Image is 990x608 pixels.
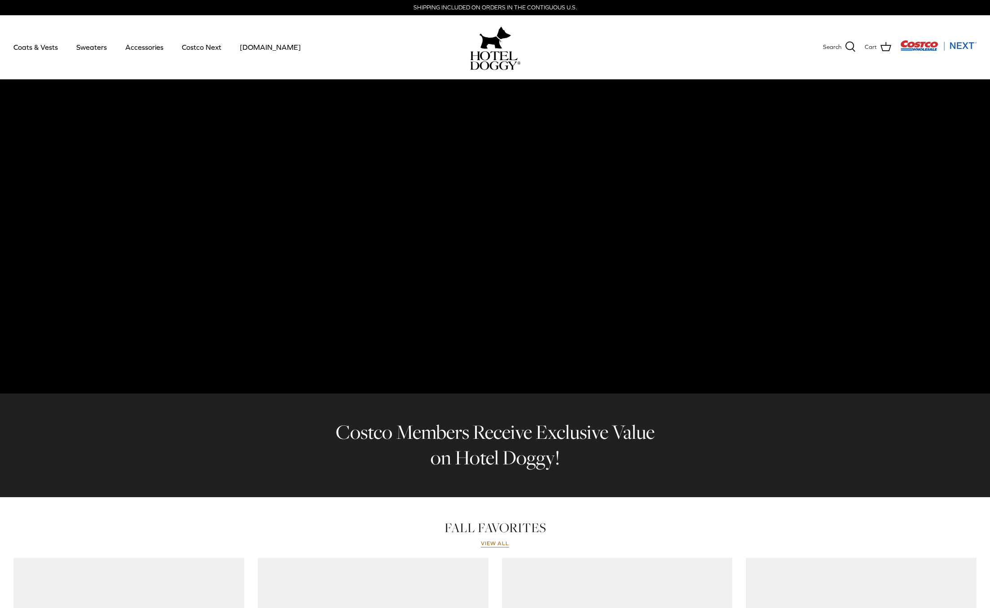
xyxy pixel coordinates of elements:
a: Sweaters [68,32,115,62]
img: hoteldoggy.com [480,24,511,51]
h2: Costco Members Receive Exclusive Value on Hotel Doggy! [329,420,661,470]
a: hoteldoggy.com hoteldoggycom [470,24,520,70]
a: FALL FAVORITES [444,519,546,537]
img: hoteldoggycom [470,51,520,70]
span: Cart [865,43,877,52]
a: [DOMAIN_NAME] [232,32,309,62]
a: Coats & Vests [5,32,66,62]
a: Accessories [117,32,172,62]
a: Costco Next [174,32,229,62]
span: Search [823,43,841,52]
img: Costco Next [900,40,977,51]
a: View all [481,540,510,547]
a: Cart [865,41,891,53]
a: Search [823,41,856,53]
a: Visit Costco Next [900,46,977,52]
